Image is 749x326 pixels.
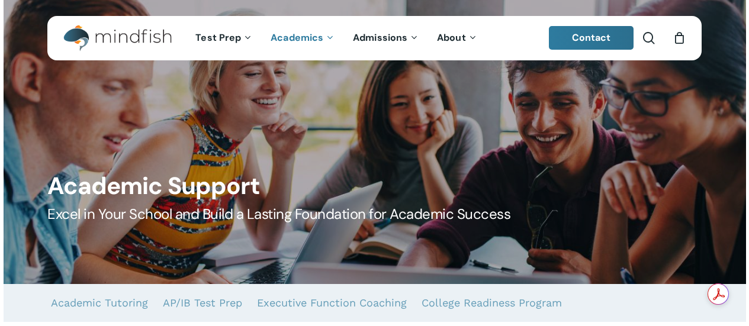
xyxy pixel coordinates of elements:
h5: Excel in Your School and Build a Lasting Foundation for Academic Success [47,205,702,224]
header: Main Menu [47,16,702,60]
span: Academics [271,31,323,44]
a: Executive Function Coaching [257,284,407,322]
span: Admissions [353,31,407,44]
a: About [428,33,487,43]
a: Academics [262,33,344,43]
h1: Academic Support [47,172,702,201]
a: Test Prep [187,33,262,43]
a: Contact [549,26,634,50]
span: Test Prep [195,31,241,44]
a: Admissions [344,33,428,43]
span: About [437,31,466,44]
a: Cart [673,31,686,44]
nav: Main Menu [187,16,486,60]
a: Academic Tutoring [51,284,148,322]
span: Contact [572,31,611,44]
a: College Readiness Program [422,284,562,322]
a: AP/IB Test Prep [163,284,242,322]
